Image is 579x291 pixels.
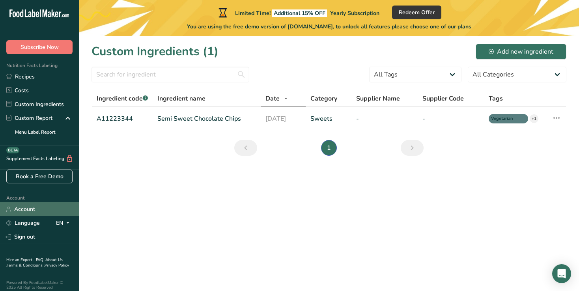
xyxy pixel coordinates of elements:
[36,257,45,263] a: FAQ .
[310,114,347,123] a: Sweets
[552,264,571,283] div: Open Intercom Messenger
[7,263,45,268] a: Terms & Conditions .
[187,22,471,31] span: You are using the free demo version of [DOMAIN_NAME], to unlock all features please choose one of...
[265,114,301,123] a: [DATE]
[530,114,538,123] div: +1
[6,114,52,122] div: Custom Report
[476,44,566,60] button: Add new ingredient
[330,9,379,17] span: Yearly Subscription
[234,140,257,156] a: Previous
[6,257,34,263] a: Hire an Expert .
[6,170,73,183] a: Book a Free Demo
[6,216,40,230] a: Language
[6,257,63,268] a: About Us .
[272,9,327,17] span: Additional 15% OFF
[21,43,59,51] span: Subscribe Now
[92,43,219,60] h1: Custom Ingredients (1)
[310,94,337,103] span: Category
[422,114,479,123] a: -
[422,94,464,103] span: Supplier Code
[356,94,400,103] span: Supplier Name
[45,263,69,268] a: Privacy Policy
[491,116,519,122] span: Vegetarian
[6,147,19,153] div: BETA
[392,6,441,19] button: Redeem Offer
[157,114,256,123] a: Semi Sweet Chocolate Chips
[401,140,424,156] a: Next
[356,114,413,123] a: -
[157,94,205,103] span: Ingredient name
[217,8,379,17] div: Limited Time!
[489,94,503,103] span: Tags
[97,114,148,123] a: A11223344
[6,280,73,290] div: Powered By FoodLabelMaker © 2025 All Rights Reserved
[6,40,73,54] button: Subscribe Now
[56,218,73,228] div: EN
[458,23,471,30] span: plans
[265,94,280,103] span: Date
[92,67,249,82] input: Search for ingredient
[97,94,148,103] span: Ingredient code
[399,8,435,17] span: Redeem Offer
[489,47,553,56] div: Add new ingredient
